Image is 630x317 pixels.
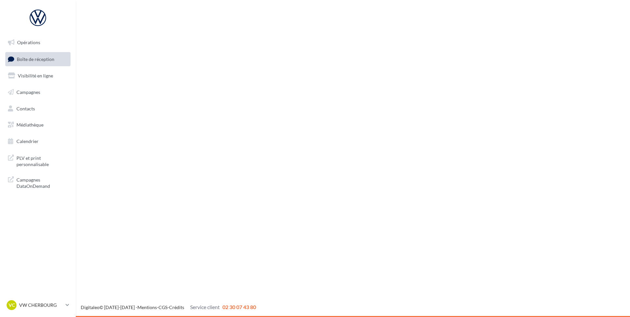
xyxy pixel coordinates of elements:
span: PLV et print personnalisable [16,154,68,168]
a: Boîte de réception [4,52,72,66]
a: Visibilité en ligne [4,69,72,83]
a: Médiathèque [4,118,72,132]
a: Opérations [4,36,72,49]
span: Médiathèque [16,122,43,128]
span: Campagnes [16,89,40,95]
span: Opérations [17,40,40,45]
span: © [DATE]-[DATE] - - - [81,304,256,310]
a: Mentions [137,304,157,310]
span: Calendrier [16,138,39,144]
p: VW CHERBOURG [19,302,63,308]
span: Visibilité en ligne [18,73,53,78]
a: PLV et print personnalisable [4,151,72,170]
a: VC VW CHERBOURG [5,299,71,311]
a: Contacts [4,102,72,116]
a: Calendrier [4,134,72,148]
span: Contacts [16,105,35,111]
span: 02 30 07 43 80 [222,304,256,310]
span: Service client [190,304,220,310]
a: Campagnes [4,85,72,99]
span: VC [9,302,15,308]
span: Boîte de réception [17,56,54,62]
a: CGS [158,304,167,310]
a: Campagnes DataOnDemand [4,173,72,192]
a: Crédits [169,304,184,310]
a: Digitaleo [81,304,100,310]
span: Campagnes DataOnDemand [16,175,68,189]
